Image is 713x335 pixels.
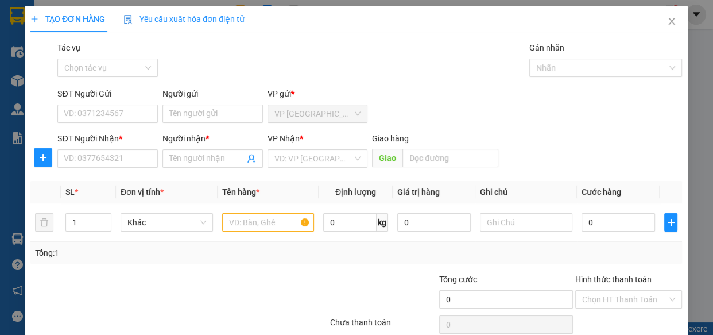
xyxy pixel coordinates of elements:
span: Giao hàng [373,134,409,143]
span: Nhận: [134,11,162,23]
span: Tên hàng [222,187,259,197]
div: 0843101186 [134,51,227,67]
span: user-add [247,154,256,163]
button: Close [656,6,688,38]
div: SĐT Người Gửi [58,87,158,100]
div: Tổng: 1 [35,247,276,259]
span: Tổng cước [439,275,477,284]
span: Khác [128,214,207,231]
input: 0 [397,213,471,232]
img: icon [124,15,133,24]
span: Giao [373,149,403,167]
div: VP gửi [268,87,368,100]
input: VD: Bàn, Ghế [222,213,315,232]
div: VP [GEOGRAPHIC_DATA] [10,10,126,37]
div: SĐT Người Nhận [58,132,158,145]
span: TẠO ĐƠN HÀNG [30,14,105,24]
div: VP Long An [134,10,227,37]
span: VP Ninh Sơn [274,105,361,122]
button: plus [665,213,678,232]
span: kg [377,213,388,232]
div: hương [134,37,227,51]
label: Gán nhãn [530,43,565,52]
span: Yêu cầu xuất hóa đơn điện tử [124,14,245,24]
span: Cước hàng [582,187,621,197]
span: close [668,17,677,26]
button: plus [34,148,52,167]
span: plus [30,15,38,23]
span: VP Nhận [268,134,300,143]
span: plus [34,153,52,162]
div: 40.000 [9,74,128,88]
div: Người nhận [163,132,263,145]
span: Giá trị hàng [397,187,440,197]
th: Ghi chú [476,181,578,203]
label: Tác vụ [58,43,81,52]
button: delete [35,213,53,232]
input: Ghi Chú [480,213,573,232]
span: Định lượng [335,187,376,197]
div: 0818072230 [10,51,126,67]
span: CR : [9,75,26,87]
input: Dọc đường [403,149,499,167]
span: Gửi: [10,11,28,23]
div: Người gửi [163,87,263,100]
label: Hình thức thanh toán [576,275,652,284]
span: Đơn vị tính [121,187,164,197]
span: SL [65,187,75,197]
span: plus [665,218,677,227]
div: hùng [10,37,126,51]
